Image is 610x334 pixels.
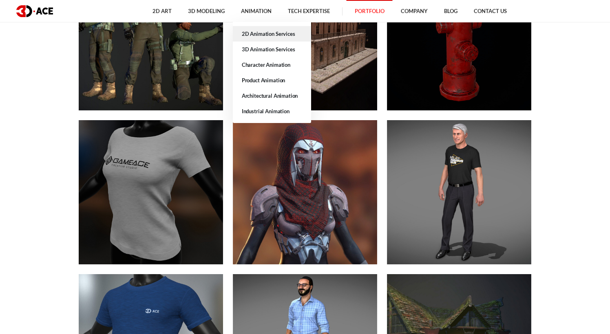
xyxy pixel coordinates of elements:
a: Character Animation [233,57,311,73]
a: Sci-fi concept [228,115,382,269]
a: Female T-shirt [74,115,228,269]
img: logo dark [16,5,53,17]
a: Industrial Animation [233,103,311,119]
a: Male character 2 [382,115,536,269]
a: 2D Animation Services [233,26,311,42]
a: Architectural Animation [233,88,311,103]
a: 3D Animation Services [233,42,311,57]
a: Product Animation [233,73,311,88]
